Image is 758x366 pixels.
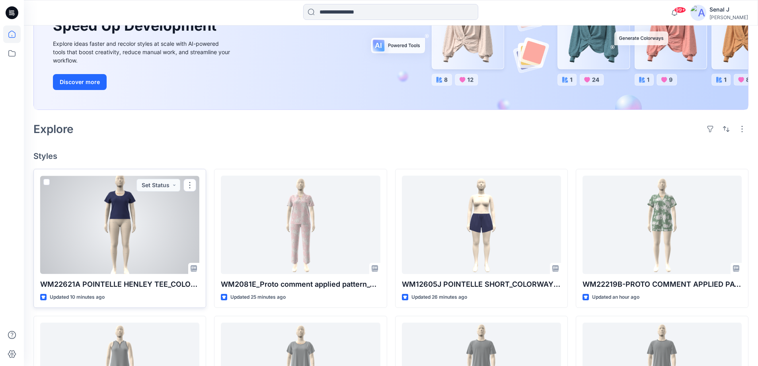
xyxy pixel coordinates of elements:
div: [PERSON_NAME] [709,14,748,20]
h4: Styles [33,151,748,161]
p: WM2081E_Proto comment applied pattern_Colorway_REV10 [221,279,380,290]
a: WM2081E_Proto comment applied pattern_Colorway_REV10 [221,176,380,274]
p: WM22621A POINTELLE HENLEY TEE_COLORWAY_REV3 [40,279,199,290]
p: WM12605J POINTELLE SHORT_COLORWAY_REV3 [402,279,561,290]
p: Updated 26 minutes ago [411,293,467,301]
div: Senal J [709,5,748,14]
p: Updated 10 minutes ago [50,293,105,301]
p: Updated 25 minutes ago [230,293,286,301]
img: avatar [690,5,706,21]
div: Explore ideas faster and recolor styles at scale with AI-powered tools that boost creativity, red... [53,39,232,65]
h2: Explore [33,123,74,135]
a: Discover more [53,74,232,90]
p: WM22219B-PROTO COMMENT APPLIED PATTERN_COLORWAY_REV10 [583,279,742,290]
a: WM22219B-PROTO COMMENT APPLIED PATTERN_COLORWAY_REV10 [583,176,742,274]
a: WM22621A POINTELLE HENLEY TEE_COLORWAY_REV3 [40,176,199,274]
span: 99+ [674,7,686,13]
button: Discover more [53,74,107,90]
p: Updated an hour ago [592,293,639,301]
a: WM12605J POINTELLE SHORT_COLORWAY_REV3 [402,176,561,274]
